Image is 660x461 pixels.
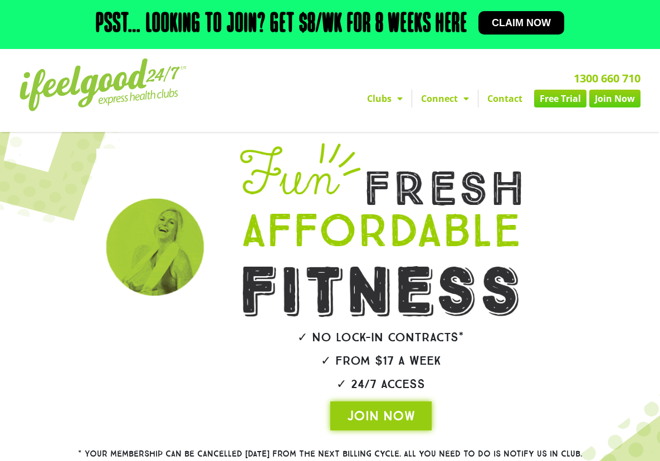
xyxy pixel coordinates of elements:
[478,11,564,35] a: Claim now
[330,401,432,430] a: JOIN NOW
[241,90,641,107] nav: Menu
[492,18,551,28] span: Claim now
[96,11,467,38] h2: Psst… Looking to join? Get $8/wk for 8 weeks here
[209,355,553,367] h2: ✓ From $17 a week
[38,450,623,458] h2: * Your membership can be cancelled [DATE] from the next billing cycle. All you need to do is noti...
[534,90,586,107] a: Free Trial
[412,90,478,107] a: Connect
[209,378,553,390] h2: ✓ 24/7 Access
[347,407,415,425] span: JOIN NOW
[589,90,641,107] a: Join Now
[358,90,412,107] a: Clubs
[574,71,641,86] a: 1300 660 710
[478,90,531,107] a: Contact
[209,331,553,344] h2: ✓ No lock-in contracts*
